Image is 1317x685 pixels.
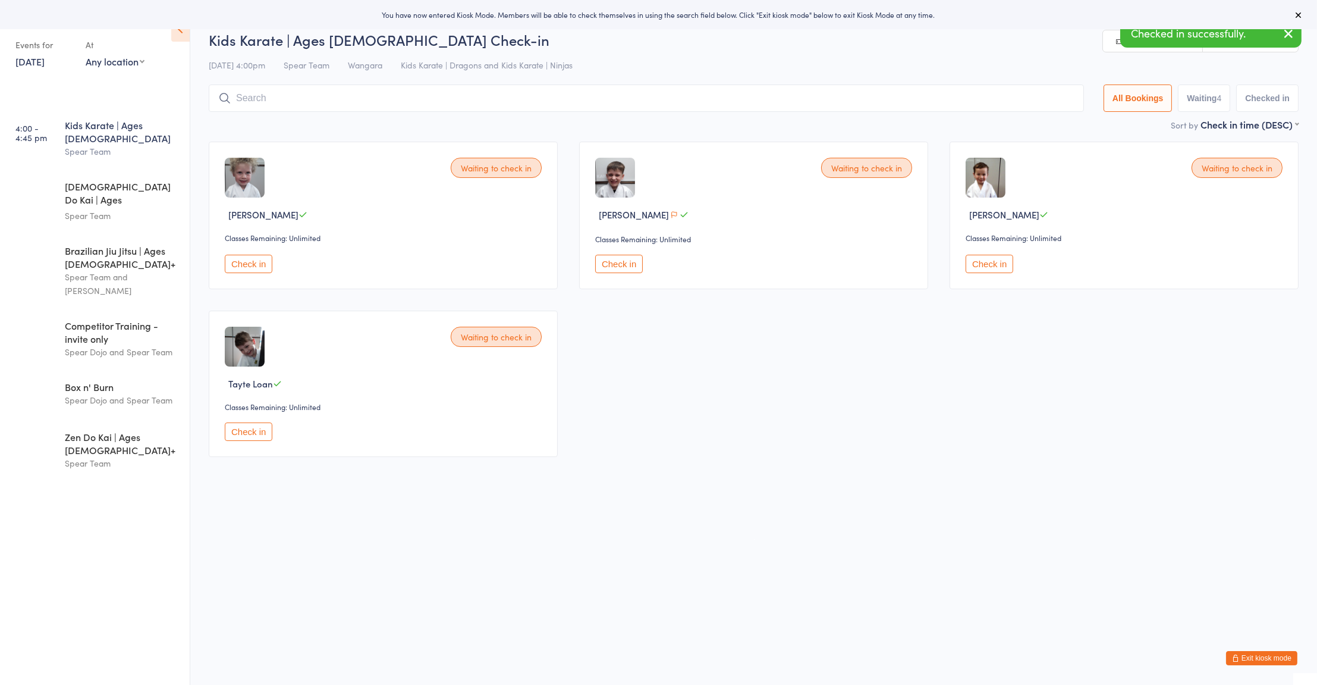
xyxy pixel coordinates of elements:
[1171,119,1198,131] label: Sort by
[15,324,46,343] time: 5:30 - 6:30 pm
[4,370,190,419] a: 5:45 -6:30 pmBox n' BurnSpear Dojo and Spear Team
[284,59,329,71] span: Spear Team
[65,380,180,393] div: Box n' Burn
[15,184,46,204] time: 4:45 - 5:30 pm
[348,59,382,71] span: Wangara
[65,209,180,223] div: Spear Team
[4,234,190,308] a: 5:15 -6:30 pmBrazilian Jiu Jitsu | Ages [DEMOGRAPHIC_DATA]+Spear Team and [PERSON_NAME]
[4,309,190,369] a: 5:30 -6:30 pmCompetitor Training - invite onlySpear Dojo and Spear Team
[969,208,1039,221] span: [PERSON_NAME]
[451,158,542,178] div: Waiting to check in
[65,393,180,407] div: Spear Dojo and Spear Team
[228,208,298,221] span: [PERSON_NAME]
[225,255,272,273] button: Check in
[65,244,180,270] div: Brazilian Jiu Jitsu | Ages [DEMOGRAPHIC_DATA]+
[599,208,669,221] span: [PERSON_NAME]
[65,319,180,345] div: Competitor Training - invite only
[209,85,1084,112] input: Search
[209,59,265,71] span: [DATE] 4:00pm
[4,420,190,480] a: 6:30 -7:30 pmZen Do Kai | Ages [DEMOGRAPHIC_DATA]+Spear Team
[401,59,573,71] span: Kids Karate | Dragons and Kids Karate | Ninjas
[15,249,46,268] time: 5:15 - 6:30 pm
[15,435,46,454] time: 6:30 - 7:30 pm
[1104,85,1173,112] button: All Bookings
[65,456,180,470] div: Spear Team
[1120,20,1302,48] div: Checked in successfully.
[65,345,180,359] div: Spear Dojo and Spear Team
[15,55,45,68] a: [DATE]
[1226,651,1297,665] button: Exit kiosk mode
[1192,158,1283,178] div: Waiting to check in
[225,158,265,198] img: image1728697136.png
[225,233,545,243] div: Classes Remaining: Unlimited
[65,270,180,298] div: Spear Team and [PERSON_NAME]
[86,55,144,68] div: Any location
[1178,85,1230,112] button: Waiting4
[595,158,635,198] img: image1745397069.png
[966,233,1286,243] div: Classes Remaining: Unlimited
[209,30,1299,49] h2: Kids Karate | Ages [DEMOGRAPHIC_DATA] Check-in
[225,327,265,367] img: image1684546533.png
[4,108,190,168] a: 4:00 -4:45 pmKids Karate | Ages [DEMOGRAPHIC_DATA]Spear Team
[966,255,1013,273] button: Check in
[595,255,643,273] button: Check in
[1217,93,1222,103] div: 4
[4,170,190,233] a: 4:45 -5:30 pm[DEMOGRAPHIC_DATA] Do Kai | Ages [DEMOGRAPHIC_DATA]Spear Team
[15,385,46,404] time: 5:45 - 6:30 pm
[65,145,180,158] div: Spear Team
[15,35,74,55] div: Events for
[15,123,47,142] time: 4:00 - 4:45 pm
[228,377,273,390] span: Tayte Loan
[595,234,916,244] div: Classes Remaining: Unlimited
[65,180,180,209] div: [DEMOGRAPHIC_DATA] Do Kai | Ages [DEMOGRAPHIC_DATA]
[1200,118,1299,131] div: Check in time (DESC)
[1236,85,1299,112] button: Checked in
[451,327,542,347] div: Waiting to check in
[225,423,272,441] button: Check in
[19,10,1298,20] div: You have now entered Kiosk Mode. Members will be able to check themselves in using the search fie...
[225,402,545,412] div: Classes Remaining: Unlimited
[86,35,144,55] div: At
[65,118,180,145] div: Kids Karate | Ages [DEMOGRAPHIC_DATA]
[65,430,180,456] div: Zen Do Kai | Ages [DEMOGRAPHIC_DATA]+
[821,158,912,178] div: Waiting to check in
[966,158,1005,198] img: image1665797805.png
